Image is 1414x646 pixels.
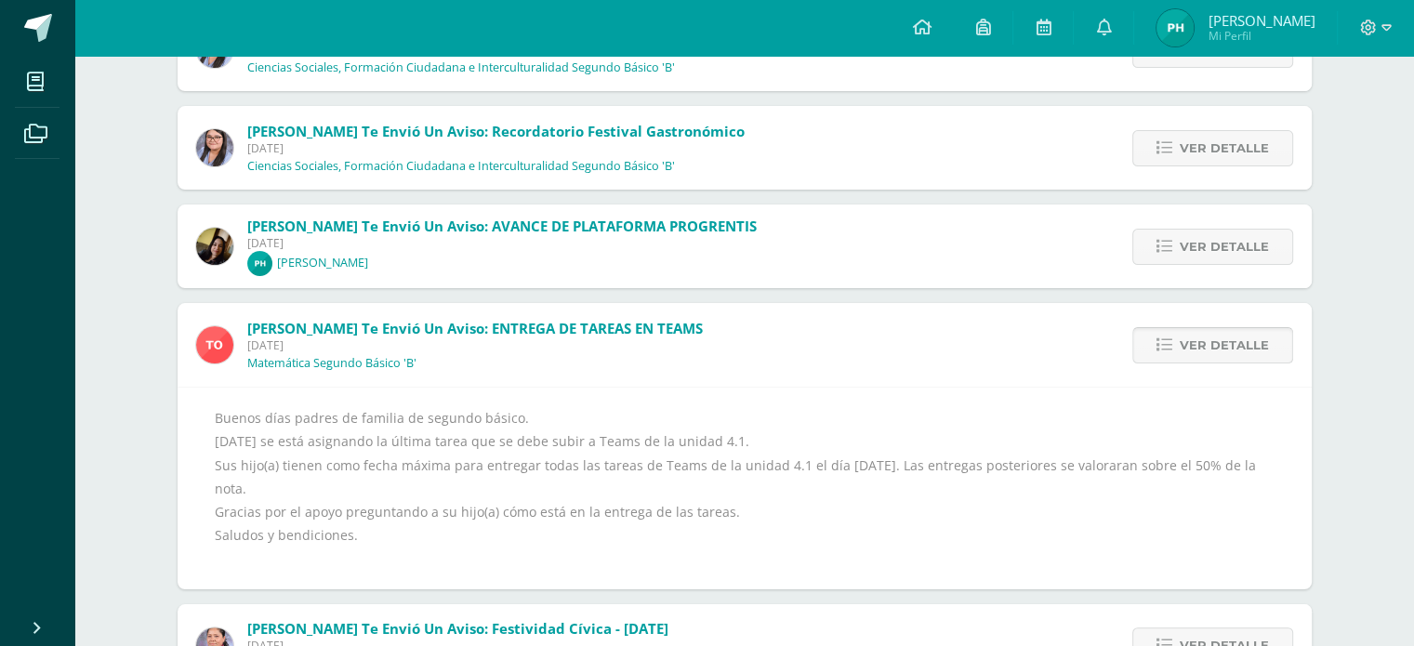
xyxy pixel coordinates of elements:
[1180,328,1269,363] span: Ver detalle
[247,60,675,75] p: Ciencias Sociales, Formación Ciudadana e Interculturalidad Segundo Básico 'B'
[247,356,416,371] p: Matemática Segundo Básico 'B'
[1208,11,1315,30] span: [PERSON_NAME]
[247,140,745,156] span: [DATE]
[215,406,1275,570] div: Buenos días padres de familia de segundo básico. [DATE] se está asignando la última tarea que se ...
[196,326,233,363] img: 756ce12fb1b4cf9faf9189d656ca7749.png
[196,228,233,265] img: fb79f5a91a3aae58e4c0de196cfe63c7.png
[1180,131,1269,165] span: Ver detalle
[247,619,668,638] span: [PERSON_NAME] te envió un aviso: Festividad Cívica - [DATE]
[1156,9,1194,46] img: 65ac70bb3c08985fe32a44d9c3805539.png
[1180,230,1269,264] span: Ver detalle
[277,256,368,270] p: [PERSON_NAME]
[247,337,703,353] span: [DATE]
[247,251,272,276] img: 82f13521df021d134b5fa3f3a0b32fdb.png
[247,217,757,235] span: [PERSON_NAME] te envió un aviso: AVANCE DE PLATAFORMA PROGRENTIS
[196,129,233,166] img: 17db063816693a26b2c8d26fdd0faec0.png
[247,159,675,174] p: Ciencias Sociales, Formación Ciudadana e Interculturalidad Segundo Básico 'B'
[247,235,757,251] span: [DATE]
[247,122,745,140] span: [PERSON_NAME] te envió un aviso: Recordatorio Festival Gastronómico
[247,319,703,337] span: [PERSON_NAME] te envió un aviso: ENTREGA DE TAREAS EN TEAMS
[1208,28,1315,44] span: Mi Perfil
